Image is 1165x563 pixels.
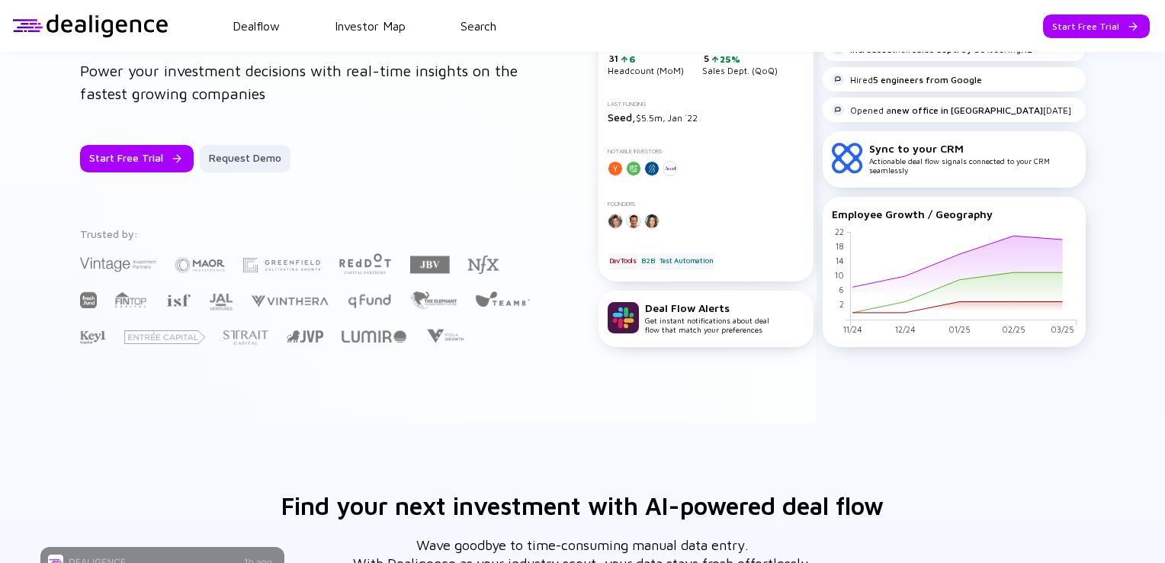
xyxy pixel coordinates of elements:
[115,291,147,308] img: FINTOP Capital
[80,256,156,273] img: Vintage Investment Partners
[608,148,804,155] div: Notable Investors
[461,19,496,33] a: Search
[209,294,233,310] img: JAL Ventures
[842,324,862,334] tspan: 11/24
[891,105,1043,116] strong: new office in [GEOGRAPHIC_DATA]
[608,101,804,108] div: Last Funding
[627,53,636,65] div: 6
[608,253,638,269] div: DevTools
[834,270,843,280] tspan: 10
[233,19,280,33] a: Dealflow
[608,201,804,208] div: Founders
[80,145,194,172] button: Start Free Trial
[832,73,982,85] div: Hired
[165,293,191,307] img: Israel Secondary Fund
[335,19,406,33] a: Investor Map
[1001,324,1025,334] tspan: 02/25
[1043,14,1150,38] button: Start Free Trial
[838,285,843,294] tspan: 6
[124,330,205,344] img: Entrée Capital
[281,494,884,518] h3: Find your next investment with AI-powered deal flow
[609,53,684,65] div: 31
[645,301,769,334] div: Get instant notifications about deal flow that match your preferences
[869,142,1077,155] div: Sync to your CRM
[835,241,843,251] tspan: 18
[702,32,778,76] div: Sales Dept. (QoQ)
[832,208,1077,220] div: Employee Growth / Geography
[347,291,392,310] img: Q Fund
[1051,324,1074,334] tspan: 03/25
[608,32,684,76] div: Headcount (MoM)
[608,111,804,124] div: $5.5m, Jan `22
[339,250,392,275] img: Red Dot Capital Partners
[645,301,769,314] div: Deal Flow Alerts
[894,324,915,334] tspan: 12/24
[475,291,530,307] img: Team8
[948,324,970,334] tspan: 01/25
[410,291,457,309] img: The Elephant
[834,227,843,236] tspan: 22
[658,253,714,269] div: Test Automation
[832,104,1071,116] div: Opened a [DATE]
[80,62,518,102] span: Power your investment decisions with real-time insights on the fastest growing companies
[342,330,406,343] img: Lumir Ventures
[410,255,450,275] img: JBV Capital
[287,330,323,343] img: Jerusalem Venture Partners
[869,142,1077,175] div: Actionable deal flow signals connected to your CRM seamlessly
[80,330,106,345] img: Key1 Capital
[223,330,268,345] img: Strait Capital
[80,227,533,240] div: Trusted by:
[608,111,636,124] span: Seed,
[835,256,843,265] tspan: 14
[425,329,465,343] img: Viola Growth
[718,53,740,65] div: 25%
[704,53,778,65] div: 5
[243,258,320,272] img: Greenfield Partners
[468,256,499,274] img: NFX
[873,74,982,85] strong: 5 engineers from Google
[640,253,656,269] div: B2B
[200,145,290,172] button: Request Demo
[175,253,225,278] img: Maor Investments
[251,294,329,308] img: Vinthera
[839,299,843,309] tspan: 2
